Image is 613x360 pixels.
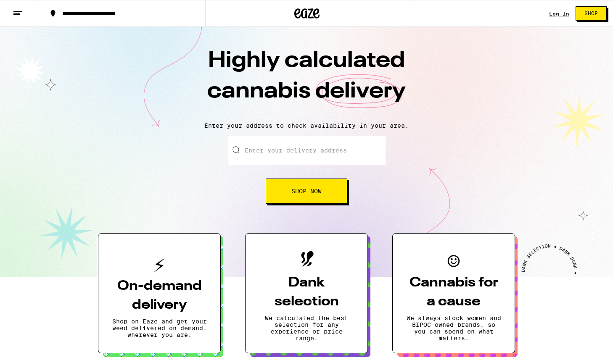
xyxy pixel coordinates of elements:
[112,318,207,338] p: Shop on Eaze and get your weed delivered on demand, wherever you are.
[5,6,61,13] span: Hi. Need any help?
[549,11,569,16] a: Log In
[159,46,454,116] h1: Highly calculated cannabis delivery
[392,233,515,353] button: Cannabis for a causeWe always stock women and BIPOC owned brands, so you can spend on what matters.
[98,233,221,353] button: On-demand deliveryShop on Eaze and get your weed delivered on demand, wherever you are.
[291,188,322,194] span: Shop Now
[228,136,386,165] input: Enter your delivery address
[406,273,501,311] h3: Cannabis for a cause
[112,277,207,315] h3: On-demand delivery
[259,315,354,342] p: We calculated the best selection for any experience or price range.
[584,11,598,16] span: Shop
[576,6,607,21] button: Shop
[569,6,613,21] a: Shop
[245,233,368,353] button: Dank selectionWe calculated the best selection for any experience or price range.
[266,179,347,204] button: Shop Now
[259,273,354,311] h3: Dank selection
[8,122,605,129] p: Enter your address to check availability in your area.
[406,315,501,342] p: We always stock women and BIPOC owned brands, so you can spend on what matters.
